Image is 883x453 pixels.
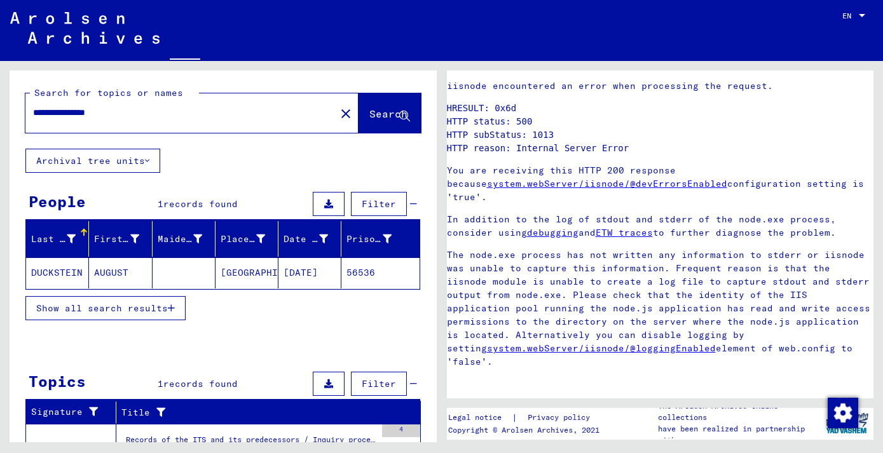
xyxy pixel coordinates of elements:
p: have been realized in partnership with [658,423,820,446]
button: Clear [333,100,359,126]
mat-cell: DUCKSTEIN [26,257,89,288]
p: You are receiving this HTTP 200 response because configuration setting is 'true'. [447,164,874,204]
mat-header-cell: Prisoner # [341,221,419,257]
mat-header-cell: First Name [89,221,152,257]
div: 4 [382,424,420,437]
img: Arolsen_neg.svg [10,12,160,44]
button: Search [359,93,421,133]
mat-cell: [DATE] [278,257,341,288]
button: Show all search results [25,296,186,320]
span: Search [369,107,407,120]
div: Title [121,406,395,419]
mat-header-cell: Last Name [26,221,89,257]
mat-icon: close [338,106,353,121]
button: Filter [351,372,407,396]
p: The Arolsen Archives online collections [658,400,820,423]
img: yv_logo.png [823,407,871,439]
mat-header-cell: Place of Birth [216,221,278,257]
p: In addition to the log of stdout and stderr of the node.exe process, consider using and to furthe... [447,213,874,240]
div: Records of the ITS and its predecessors / Inquiry processing / ITS case files as of 1947 / Reposi... [126,434,376,452]
mat-cell: [GEOGRAPHIC_DATA] [216,257,278,288]
mat-label: Search for topics or names [34,87,183,98]
div: Last Name [31,229,92,249]
div: Date of Birth [284,229,344,249]
pre: HRESULT: 0x6d HTTP status: 500 HTTP subStatus: 1013 HTTP reason: Internal Server Error [447,102,874,155]
div: Zustimmung ändern [827,397,858,428]
a: ETW traces [596,227,653,238]
mat-header-cell: Maiden Name [153,221,216,257]
div: Maiden Name [158,233,202,246]
span: 1 [158,198,163,210]
a: debugging [527,227,578,238]
p: The node.exe process has not written any information to stderr or iisnode was unable to capture t... [447,248,874,368]
div: First Name [94,229,154,249]
mat-header-cell: Date of Birth [278,221,341,257]
span: EN [842,11,856,20]
div: Last Name [31,233,76,246]
a: Legal notice [448,411,512,424]
div: | [448,411,605,424]
span: Filter [362,198,396,210]
p: Copyright © Arolsen Archives, 2021 [448,424,605,436]
span: 1 [158,378,163,389]
a: system.webServer/iisnode/@loggingEnabled [487,342,716,354]
div: Topics [29,370,86,393]
div: Maiden Name [158,229,218,249]
a: system.webServer/iisnode/@devErrorsEnabled [487,178,727,189]
div: Prisoner # [346,233,391,246]
button: Archival tree units [25,149,160,173]
mat-cell: AUGUST [89,257,152,288]
span: Filter [362,378,396,389]
div: Signature [31,405,106,419]
button: Filter [351,192,407,216]
div: Place of Birth [221,229,281,249]
div: People [29,190,86,213]
div: Title [121,402,408,423]
p: iisnode encountered an error when processing the request. [447,79,874,93]
span: records found [163,378,238,389]
img: Zustimmung ändern [828,398,858,428]
span: Show all search results [36,302,168,314]
div: Date of Birth [284,233,328,246]
div: Place of Birth [221,233,265,246]
div: Signature [31,402,119,423]
div: First Name [94,233,139,246]
a: Privacy policy [517,411,605,424]
div: Prisoner # [346,229,407,249]
mat-cell: 56536 [341,257,419,288]
span: records found [163,198,238,210]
